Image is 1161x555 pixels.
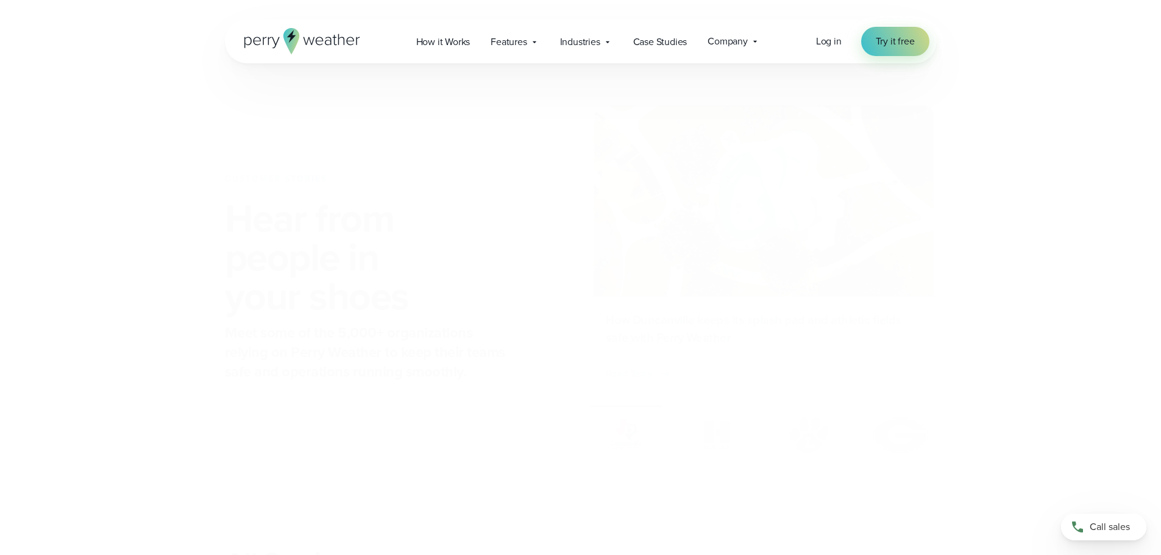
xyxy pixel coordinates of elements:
a: How it Works [406,29,481,54]
span: Case Studies [633,35,687,49]
span: Company [708,34,748,49]
a: Call sales [1061,514,1146,540]
span: Features [491,35,527,49]
a: Try it free [861,27,929,56]
a: Case Studies [623,29,698,54]
a: Log in [816,34,842,49]
span: Industries [560,35,600,49]
span: How it Works [416,35,470,49]
span: Call sales [1090,520,1130,534]
span: Log in [816,34,842,48]
span: Try it free [876,34,915,49]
